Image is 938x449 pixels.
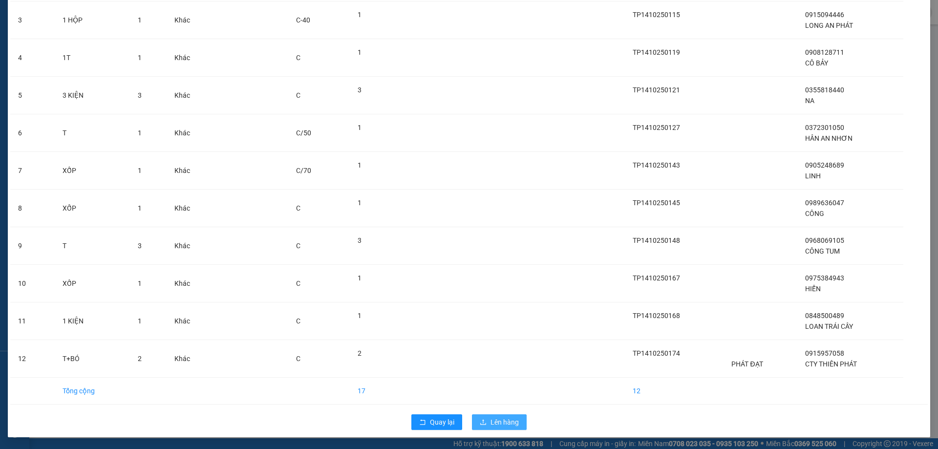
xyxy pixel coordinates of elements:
[10,152,55,190] td: 7
[167,1,215,39] td: Khác
[625,378,724,405] td: 12
[39,64,45,74] span: C
[805,322,853,330] span: LOAN TRÁI CÂY
[138,54,142,62] span: 1
[98,49,111,63] span: SL
[55,1,130,39] td: 1 HỘP
[805,360,857,368] span: CTY THIÊN PHÁT
[633,199,680,207] span: TP1410250145
[358,48,362,56] span: 1
[805,86,844,94] span: 0355818440
[633,312,680,320] span: TP1410250168
[805,161,844,169] span: 0905248689
[10,190,55,227] td: 8
[805,274,844,282] span: 0975384943
[8,63,142,75] div: Ghi chú:
[633,86,680,94] span: TP1410250121
[55,114,130,152] td: T
[805,199,844,207] span: 0989636047
[633,11,680,19] span: TP1410250115
[805,236,844,244] span: 0968069105
[633,48,680,56] span: TP1410250119
[296,242,300,250] span: C
[55,378,130,405] td: Tổng cộng
[138,91,142,99] span: 3
[358,86,362,94] span: 3
[138,167,142,174] span: 1
[296,167,311,174] span: C/70
[167,227,215,265] td: Khác
[10,114,55,152] td: 6
[633,236,680,244] span: TP1410250148
[350,378,413,405] td: 17
[64,30,142,42] div: KHOA
[8,8,57,32] div: TÂN PHÚ
[296,129,311,137] span: C/50
[358,199,362,207] span: 1
[805,48,844,56] span: 0908128711
[358,124,362,131] span: 1
[10,227,55,265] td: 9
[430,417,454,428] span: Quay lại
[55,190,130,227] td: XỐP
[55,152,130,190] td: XỐP
[633,161,680,169] span: TP1410250143
[138,279,142,287] span: 1
[8,9,23,20] span: Gửi:
[55,340,130,378] td: T+BÓ
[138,16,142,24] span: 1
[358,11,362,19] span: 1
[296,204,300,212] span: C
[10,340,55,378] td: 12
[358,349,362,357] span: 2
[10,265,55,302] td: 10
[167,114,215,152] td: Khác
[296,91,300,99] span: C
[296,317,300,325] span: C
[55,39,130,77] td: 1T
[805,247,840,255] span: CÔNG TUM
[805,134,853,142] span: HÂN AN NHƠN
[8,32,57,43] div: PHƯỜNG
[296,279,300,287] span: C
[138,242,142,250] span: 3
[805,312,844,320] span: 0848500489
[296,355,300,363] span: C
[55,302,130,340] td: 1 KIỆN
[490,417,519,428] span: Lên hàng
[10,302,55,340] td: 11
[805,172,821,180] span: LINH
[472,414,527,430] button: uploadLên hàng
[296,16,310,24] span: C-40
[633,274,680,282] span: TP1410250167
[64,8,142,30] div: [PERSON_NAME]
[167,77,215,114] td: Khác
[167,302,215,340] td: Khác
[55,227,130,265] td: T
[805,21,853,29] span: LONG AN PHÁT
[167,190,215,227] td: Khác
[805,124,844,131] span: 0372301050
[358,236,362,244] span: 3
[10,77,55,114] td: 5
[358,274,362,282] span: 1
[138,355,142,363] span: 2
[55,77,130,114] td: 3 KIỆN
[633,124,680,131] span: TP1410250127
[358,312,362,320] span: 1
[138,129,142,137] span: 1
[167,340,215,378] td: Khác
[64,8,87,19] span: Nhận:
[805,349,844,357] span: 0915957058
[167,39,215,77] td: Khác
[8,50,142,63] div: Tên hàng: 1 HỘP ( : 1 )
[805,59,828,67] span: CÔ BẢY
[731,360,763,368] span: PHÁT ĐẠT
[10,1,55,39] td: 3
[480,419,487,427] span: upload
[167,152,215,190] td: Khác
[138,317,142,325] span: 1
[296,54,300,62] span: C
[805,11,844,19] span: 0915094446
[10,39,55,77] td: 4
